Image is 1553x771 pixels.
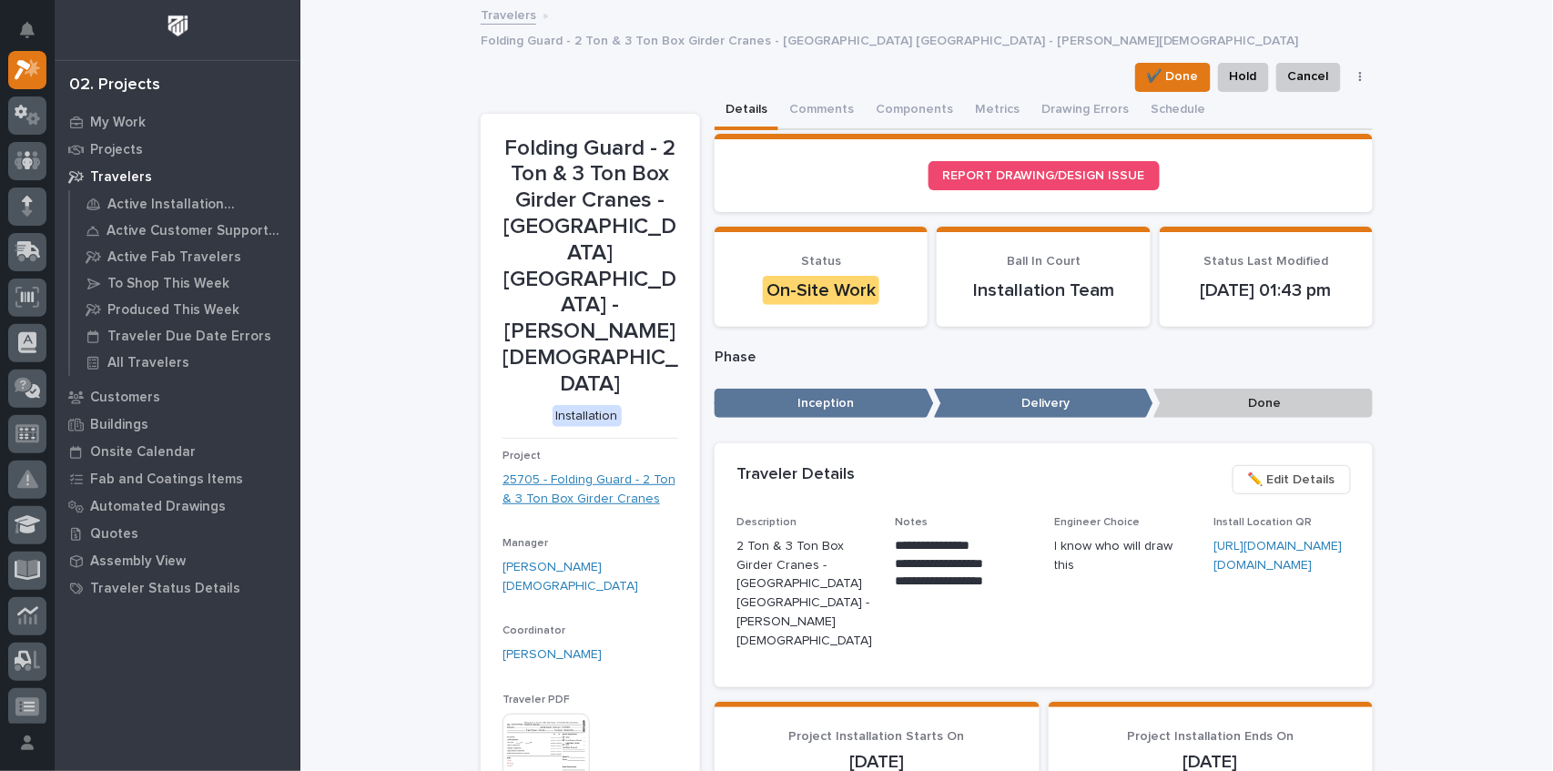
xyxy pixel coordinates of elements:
[90,417,148,433] p: Buildings
[90,115,146,131] p: My Work
[90,499,226,515] p: Automated Drawings
[107,329,271,345] p: Traveler Due Date Errors
[55,547,300,574] a: Assembly View
[90,526,138,543] p: Quotes
[959,279,1128,301] p: Installation Team
[763,276,879,305] div: On-Site Work
[502,625,565,636] span: Coordinator
[161,9,195,43] img: Workspace Logo
[1127,730,1294,743] span: Project Installation Ends On
[107,355,189,371] p: All Travelers
[553,405,622,428] div: Installation
[70,191,300,217] a: Active Installation Travelers
[1182,279,1351,301] p: [DATE] 01:43 pm
[107,249,241,266] p: Active Fab Travelers
[55,411,300,438] a: Buildings
[55,574,300,602] a: Traveler Status Details
[1233,465,1351,494] button: ✏️ Edit Details
[1218,63,1269,92] button: Hold
[70,323,300,349] a: Traveler Due Date Errors
[55,136,300,163] a: Projects
[715,92,778,130] button: Details
[55,108,300,136] a: My Work
[90,472,243,488] p: Fab and Coatings Items
[69,76,160,96] div: 02. Projects
[801,255,841,268] span: Status
[896,517,929,528] span: Notes
[55,492,300,520] a: Automated Drawings
[502,471,678,509] a: 25705 - Folding Guard - 2 Ton & 3 Ton Box Girder Cranes
[1055,517,1141,528] span: Engineer Choice
[1147,66,1199,87] span: ✔️ Done
[715,349,1373,366] p: Phase
[55,465,300,492] a: Fab and Coatings Items
[1213,517,1312,528] span: Install Location QR
[55,163,300,190] a: Travelers
[502,451,541,462] span: Project
[70,270,300,296] a: To Shop This Week
[964,92,1030,130] button: Metrics
[1276,63,1341,92] button: Cancel
[1213,540,1342,572] a: [URL][DOMAIN_NAME][DOMAIN_NAME]
[1030,92,1140,130] button: Drawing Errors
[107,302,239,319] p: Produced This Week
[736,537,874,651] p: 2 Ton & 3 Ton Box Girder Cranes - [GEOGRAPHIC_DATA] [GEOGRAPHIC_DATA] - [PERSON_NAME][DEMOGRAPHIC...
[1248,469,1335,491] span: ✏️ Edit Details
[70,218,300,243] a: Active Customer Support Travelers
[90,390,160,406] p: Customers
[107,276,229,292] p: To Shop This Week
[55,438,300,465] a: Onsite Calendar
[789,730,965,743] span: Project Installation Starts On
[943,169,1145,182] span: REPORT DRAWING/DESIGN ISSUE
[90,142,143,158] p: Projects
[107,197,287,213] p: Active Installation Travelers
[55,520,300,547] a: Quotes
[1007,255,1081,268] span: Ball In Court
[1288,66,1329,87] span: Cancel
[865,92,964,130] button: Components
[929,161,1160,190] a: REPORT DRAWING/DESIGN ISSUE
[502,558,678,596] a: [PERSON_NAME][DEMOGRAPHIC_DATA]
[107,223,287,239] p: Active Customer Support Travelers
[90,581,240,597] p: Traveler Status Details
[736,517,797,528] span: Description
[1055,537,1193,575] p: I know who will draw this
[502,538,548,549] span: Manager
[1230,66,1257,87] span: Hold
[1135,63,1211,92] button: ✔️ Done
[1203,255,1328,268] span: Status Last Modified
[90,553,186,570] p: Assembly View
[70,350,300,375] a: All Travelers
[1153,389,1373,419] p: Done
[481,29,1299,49] p: Folding Guard - 2 Ton & 3 Ton Box Girder Cranes - [GEOGRAPHIC_DATA] [GEOGRAPHIC_DATA] - [PERSON_N...
[1140,92,1217,130] button: Schedule
[90,169,152,186] p: Travelers
[934,389,1153,419] p: Delivery
[481,4,536,25] a: Travelers
[715,389,934,419] p: Inception
[90,444,196,461] p: Onsite Calendar
[23,22,46,51] div: Notifications
[70,297,300,322] a: Produced This Week
[778,92,865,130] button: Comments
[70,244,300,269] a: Active Fab Travelers
[502,136,678,398] p: Folding Guard - 2 Ton & 3 Ton Box Girder Cranes - [GEOGRAPHIC_DATA] [GEOGRAPHIC_DATA] - [PERSON_N...
[8,11,46,49] button: Notifications
[55,383,300,411] a: Customers
[502,695,570,705] span: Traveler PDF
[736,465,855,485] h2: Traveler Details
[502,645,602,664] a: [PERSON_NAME]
